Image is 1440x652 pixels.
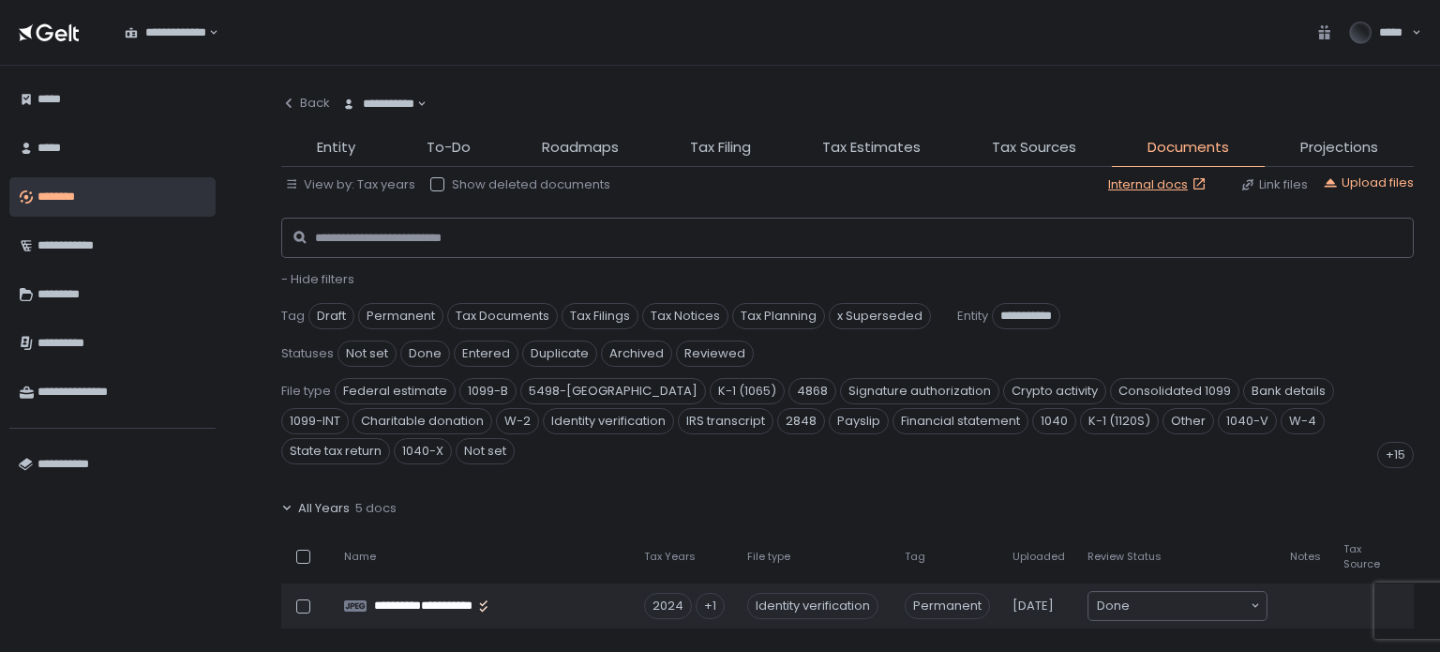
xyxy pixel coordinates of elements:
[777,408,825,434] span: 2848
[644,550,696,564] span: Tax Years
[1097,597,1130,615] span: Done
[822,137,921,159] span: Tax Estimates
[520,378,706,404] span: 5498-[GEOGRAPHIC_DATA]
[352,408,492,434] span: Charitable donation
[905,593,990,619] span: Permanent
[1218,408,1277,434] span: 1040-V
[992,137,1076,159] span: Tax Sources
[1032,408,1076,434] span: 1040
[905,550,925,564] span: Tag
[747,550,790,564] span: File type
[1087,550,1162,564] span: Review Status
[496,408,539,434] span: W-2
[1147,137,1229,159] span: Documents
[1088,592,1267,620] div: Search for option
[1080,408,1159,434] span: K-1 (1120S)
[337,341,397,367] span: Not set
[522,341,597,367] span: Duplicate
[642,303,728,329] span: Tax Notices
[281,408,349,434] span: 1099-INT
[308,303,354,329] span: Draft
[562,303,638,329] span: Tax Filings
[206,23,207,42] input: Search for option
[281,383,331,400] span: File type
[459,378,517,404] span: 1099-B
[543,408,674,434] span: Identity verification
[829,303,931,329] span: x Superseded
[892,408,1028,434] span: Financial statement
[1110,378,1239,404] span: Consolidated 1099
[281,345,334,362] span: Statuses
[281,438,390,464] span: State tax return
[644,593,692,619] div: 2024
[690,137,751,159] span: Tax Filing
[542,137,619,159] span: Roadmaps
[1130,597,1249,615] input: Search for option
[394,438,452,464] span: 1040-X
[710,378,785,404] span: K-1 (1065)
[1012,598,1054,614] span: [DATE]
[447,303,558,329] span: Tax Documents
[732,303,825,329] span: Tax Planning
[1300,137,1378,159] span: Projections
[957,308,988,325] span: Entity
[454,341,518,367] span: Entered
[840,378,999,404] span: Signature authorization
[676,341,754,367] span: Reviewed
[747,593,878,619] div: Identity verification
[1012,550,1065,564] span: Uploaded
[400,341,450,367] span: Done
[1240,176,1308,193] button: Link files
[298,500,350,517] span: All Years
[1243,378,1334,404] span: Bank details
[358,303,443,329] span: Permanent
[1108,176,1210,193] a: Internal docs
[1290,550,1321,564] span: Notes
[1377,442,1414,468] div: +15
[1162,408,1214,434] span: Other
[678,408,773,434] span: IRS transcript
[285,176,415,193] button: View by: Tax years
[281,271,354,288] button: - Hide filters
[456,438,515,464] span: Not set
[344,550,376,564] span: Name
[281,84,330,122] button: Back
[317,137,355,159] span: Entity
[414,95,415,114] input: Search for option
[335,378,456,404] span: Federal estimate
[1281,408,1325,434] span: W-4
[281,308,305,325] span: Tag
[1003,378,1106,404] span: Crypto activity
[112,13,218,53] div: Search for option
[1343,542,1380,570] span: Tax Source
[829,408,889,434] span: Payslip
[427,137,471,159] span: To-Do
[355,500,397,517] span: 5 docs
[788,378,836,404] span: 4868
[696,593,725,619] div: +1
[1323,174,1414,191] button: Upload files
[281,270,354,288] span: - Hide filters
[601,341,672,367] span: Archived
[281,95,330,112] div: Back
[330,84,427,124] div: Search for option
